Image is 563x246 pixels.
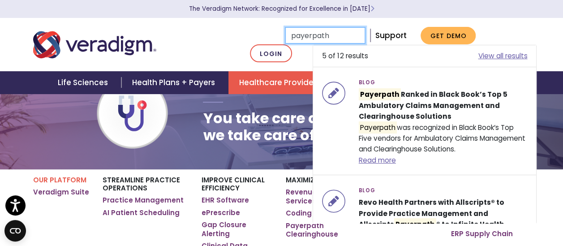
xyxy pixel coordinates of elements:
[478,51,527,61] a: View all results
[202,220,273,238] a: Gap Closure Alerting
[352,76,534,166] div: was recognized in Black Book’s Top Five vendors for Ambulatory Claims Management and Clearinghous...
[359,121,397,134] mark: Payerpath
[359,76,375,89] span: Blog
[359,184,375,197] span: Blog
[189,4,374,13] a: The Veradigm Network: Recognized for Excellence in [DATE]Learn More
[47,71,121,94] a: Life Sciences
[322,184,345,218] img: icon-search-insights-blog-posts.svg
[103,196,184,205] a: Practice Management
[202,196,249,205] a: EHR Software
[359,198,504,240] strong: Revo Health Partners with Allscripts® to Provide Practice Management and Allscripts ® to Infinite...
[4,220,26,242] button: Open CMP widget
[421,27,476,44] a: Get Demo
[359,155,396,165] a: Read more
[250,44,292,63] a: Login
[375,30,406,41] a: Support
[394,218,436,230] mark: Payerpath
[286,221,349,239] a: Payerpath Clearinghouse
[286,209,344,218] a: Coding Services
[285,27,365,44] input: Search
[33,188,89,197] a: Veradigm Suite
[203,110,435,144] h1: You take care of your patients, we take care of everything else.
[370,4,374,13] span: Learn More
[228,71,333,94] a: Healthcare Providers
[313,45,537,67] li: 5 of 12 results
[322,76,345,110] img: icon-search-insights-blog-posts.svg
[286,188,349,205] a: Revenue Cycle Services
[103,208,180,217] a: AI Patient Scheduling
[202,208,240,217] a: ePrescribe
[33,30,156,60] img: Veradigm logo
[451,229,512,238] a: ERP Supply Chain
[359,88,401,100] mark: Payerpath
[359,88,507,121] strong: Ranked in Black Book’s Top 5 Ambulatory Claims Management and Clearinghouse Solutions
[451,217,507,226] a: ERP Point of Use
[121,71,228,94] a: Health Plans + Payers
